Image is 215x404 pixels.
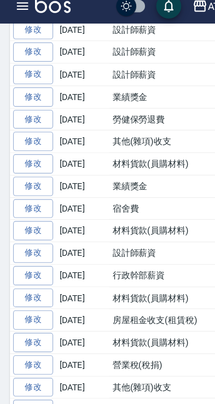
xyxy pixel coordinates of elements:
td: [DATE] [49,222,96,242]
a: 修改 [11,262,47,279]
td: [DATE] [49,202,96,222]
a: 修改 [11,28,47,45]
a: 修改 [11,223,47,240]
td: [DATE] [49,124,96,144]
a: 修改 [11,47,47,64]
button: save [137,4,159,26]
td: [DATE] [49,144,96,163]
a: 修改 [11,67,47,84]
td: [DATE] [49,339,96,359]
div: AT25 [182,9,202,22]
td: [DATE] [49,66,96,85]
td: [DATE] [49,183,96,202]
button: AT25 [164,4,206,27]
a: 修改 [11,321,47,338]
a: 修改 [11,341,47,358]
td: [DATE] [49,104,96,124]
a: 修改 [11,125,47,142]
td: [DATE] [49,46,96,66]
a: 修改 [11,301,47,318]
a: 修改 [11,184,47,201]
a: 修改 [11,145,47,162]
a: 修改 [11,106,47,123]
a: 修改 [11,165,47,181]
td: [DATE] [49,261,96,280]
td: [DATE] [49,300,96,320]
td: [DATE] [49,359,96,378]
td: [DATE] [49,280,96,300]
td: [DATE] [49,163,96,183]
a: 修改 [11,243,47,260]
td: [DATE] [49,378,96,398]
a: 修改 [11,282,47,298]
a: 修改 [11,360,47,377]
td: [DATE] [49,26,96,46]
td: [DATE] [49,319,96,339]
td: [DATE] [49,85,96,104]
td: [DATE] [49,241,96,261]
a: 修改 [11,86,47,103]
a: 修改 [11,203,47,220]
img: Logo [31,8,62,21]
a: 修改 [11,379,47,396]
